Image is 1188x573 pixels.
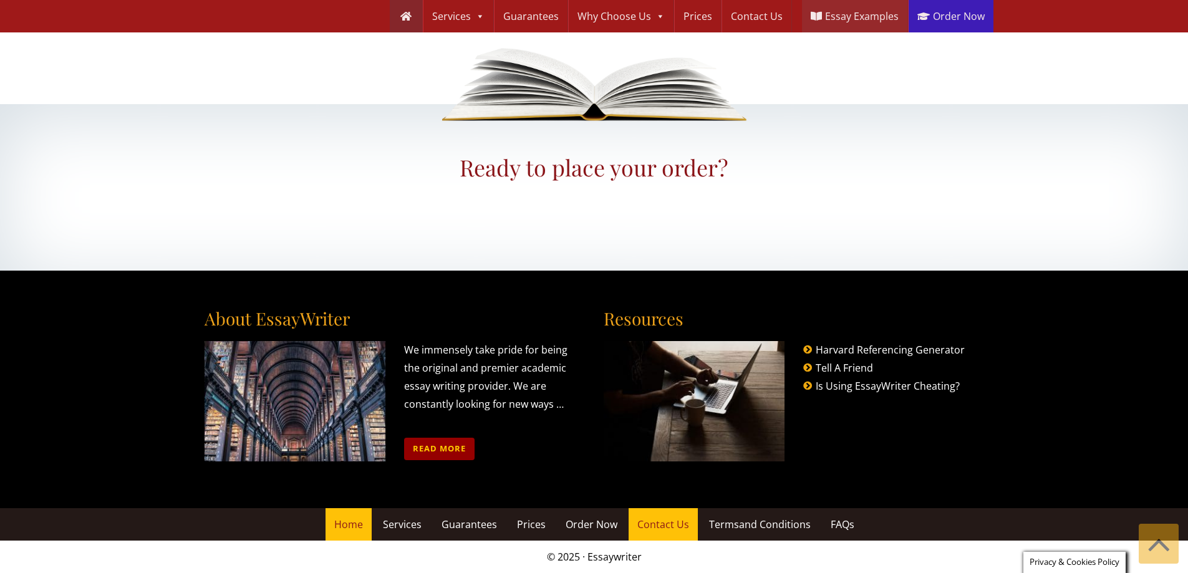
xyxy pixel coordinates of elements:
[220,154,968,181] h2: Ready to place your order?
[557,508,626,541] a: Order Now
[637,518,689,531] span: Contact Us
[517,518,546,531] span: Prices
[831,518,854,531] span: FAQs
[383,518,422,531] span: Services
[195,544,993,569] p: © 2025 · Essaywriter
[822,508,863,541] a: FAQs
[816,379,960,393] a: Is Using EssayWriter Cheating?
[334,518,363,531] span: Home
[205,308,385,329] h3: About EssayWriter
[816,343,965,357] a: Harvard Referencing Generator
[816,361,873,375] a: Tell A Friend
[508,508,554,541] a: Prices
[442,518,497,531] span: Guarantees
[205,341,385,461] img: about essaywriter
[739,518,811,531] span: and Conditions
[629,508,698,541] a: Contact Us
[374,508,430,541] a: Services
[604,308,785,329] h3: Resources
[566,518,617,531] span: Order Now
[433,508,506,541] a: Guarantees
[700,508,819,541] a: Termsand Conditions
[1030,556,1119,567] span: Privacy & Cookies Policy
[709,518,811,531] span: Terms
[404,438,475,460] a: Read more
[326,508,372,541] a: Home
[404,341,585,460] p: We immensely take pride for being the original and premier academic essay writing provider. We ar...
[604,341,785,461] img: resources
